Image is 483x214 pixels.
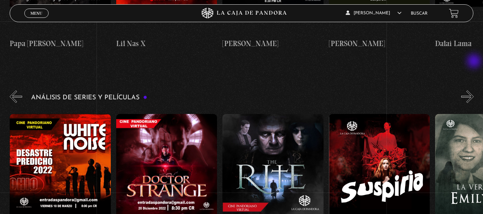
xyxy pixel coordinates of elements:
a: Buscar [411,11,428,16]
h4: [PERSON_NAME] [222,38,324,49]
h4: Papa [PERSON_NAME] [10,38,111,49]
h3: Análisis de series y películas [31,94,147,101]
button: Previous [10,90,22,103]
h4: Lil Nas X [116,38,217,49]
span: Menu [30,11,42,15]
a: View your shopping cart [449,8,459,18]
span: [PERSON_NAME] [346,11,401,15]
button: Next [461,90,474,103]
h4: [PERSON_NAME] [329,38,430,49]
span: Cerrar [28,17,45,22]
